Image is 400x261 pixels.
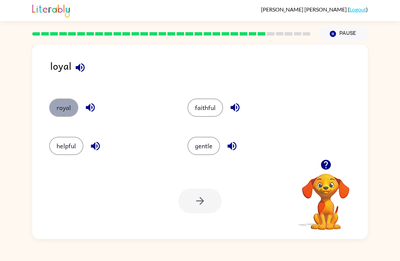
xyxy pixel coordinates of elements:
button: royal [49,99,78,117]
video: Your browser must support playing .mp4 files to use Literably. Please try using another browser. [292,163,360,231]
button: faithful [187,99,223,117]
div: ( ) [261,6,368,13]
button: helpful [49,137,83,155]
a: Logout [349,6,366,13]
span: [PERSON_NAME] [PERSON_NAME] [261,6,348,13]
img: Literably [32,3,70,18]
button: Pause [319,26,368,42]
button: gentle [187,137,220,155]
div: loyal [50,58,368,85]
